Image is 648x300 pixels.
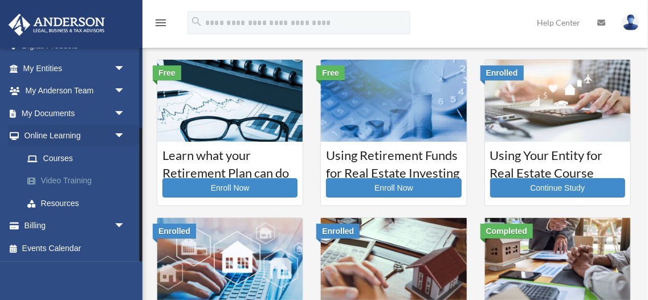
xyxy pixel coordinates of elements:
[153,65,181,80] div: Free
[154,16,168,30] i: menu
[326,147,461,175] h3: Using Retirement Funds for Real Estate Investing Course
[162,178,297,198] a: Enroll Now
[8,57,142,80] a: My Entitiesarrow_drop_down
[8,125,142,147] a: Online Learningarrow_drop_down
[480,65,524,80] div: Enrolled
[316,224,360,239] div: Enrolled
[490,178,625,198] a: Continue Study
[8,102,142,125] a: My Documentsarrow_drop_down
[114,102,137,125] span: arrow_drop_down
[8,237,142,260] a: Events Calendar
[114,57,137,80] span: arrow_drop_down
[190,15,203,28] i: search
[326,178,461,198] a: Enroll Now
[480,224,533,239] div: Completed
[8,80,142,102] a: My Anderson Teamarrow_drop_down
[114,80,137,103] span: arrow_drop_down
[114,125,137,148] span: arrow_drop_down
[162,147,297,175] h3: Learn what your Retirement Plan can do for you
[8,215,142,237] a: Billingarrow_drop_down
[490,147,625,175] h3: Using Your Entity for Real Estate Course
[154,20,168,30] a: menu
[16,147,137,170] a: Courses
[5,14,108,36] img: Anderson Advisors Platinum Portal
[114,215,137,238] span: arrow_drop_down
[316,65,345,80] div: Free
[622,14,639,31] img: User Pic
[153,224,196,239] div: Enrolled
[16,170,142,192] a: Video Training
[16,192,142,215] a: Resources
